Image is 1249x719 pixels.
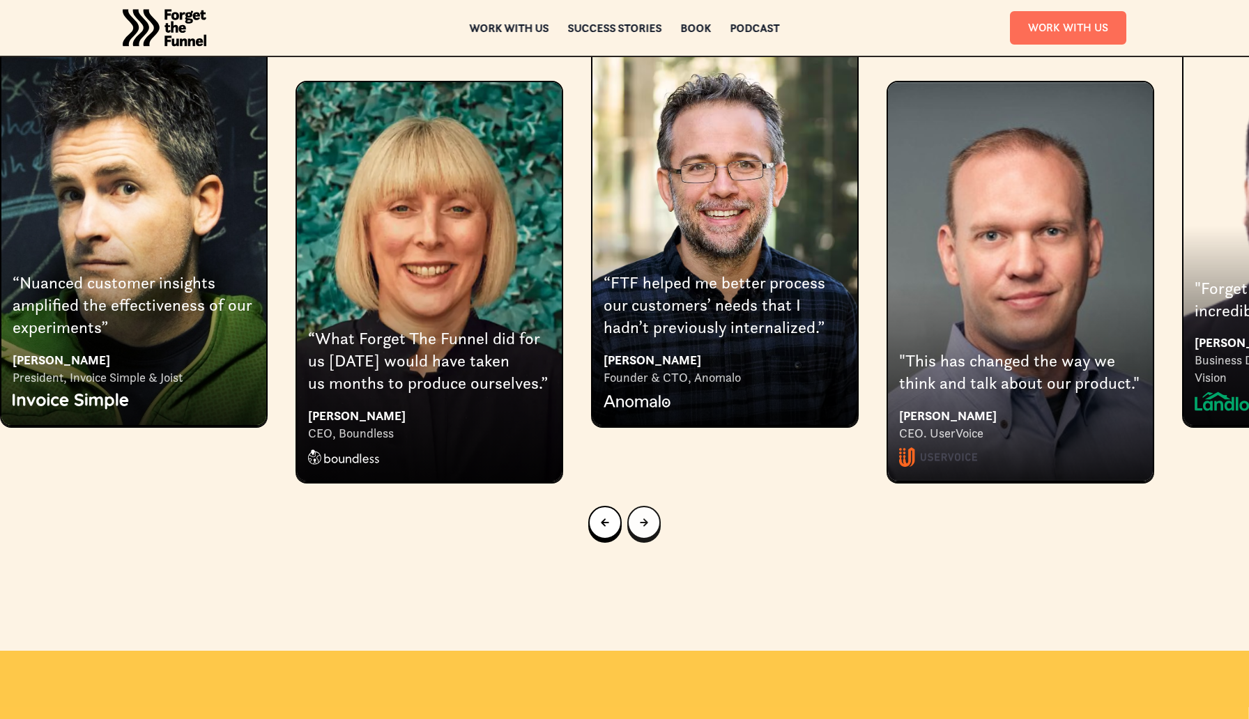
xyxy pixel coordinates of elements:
div: [PERSON_NAME] [604,350,846,369]
a: Work With Us [1010,11,1126,44]
div: CEO, Boundless [308,425,551,442]
div: CEO. UserVoice [899,425,1142,442]
div: “FTF helped me better process our customers’ needs that I hadn’t previously internalized.” [604,272,846,339]
div: Founder & CTO, Anomalo [604,369,846,386]
div: “What Forget The Funnel did for us [DATE] would have taken us months to produce ourselves.” [308,327,551,395]
div: [PERSON_NAME] [899,406,1142,425]
div: “Nuanced customer insights amplified the effectiveness of our experiments” [13,272,255,339]
a: Previous slide [588,506,622,539]
div: 1 of 9 [887,25,1154,482]
div: President, Invoice Simple & Joist [13,369,255,386]
a: Podcast [730,23,780,33]
div: "This has changed the way we think and talk about our product." [899,350,1142,395]
div: [PERSON_NAME] [13,350,255,369]
a: Success Stories [568,23,662,33]
a: Work with us [470,23,549,33]
div: [PERSON_NAME] [308,406,551,425]
div: 8 of 9 [296,25,563,482]
a: Next slide [627,506,661,539]
div: 9 of 9 [591,25,859,426]
a: Book [681,23,712,33]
